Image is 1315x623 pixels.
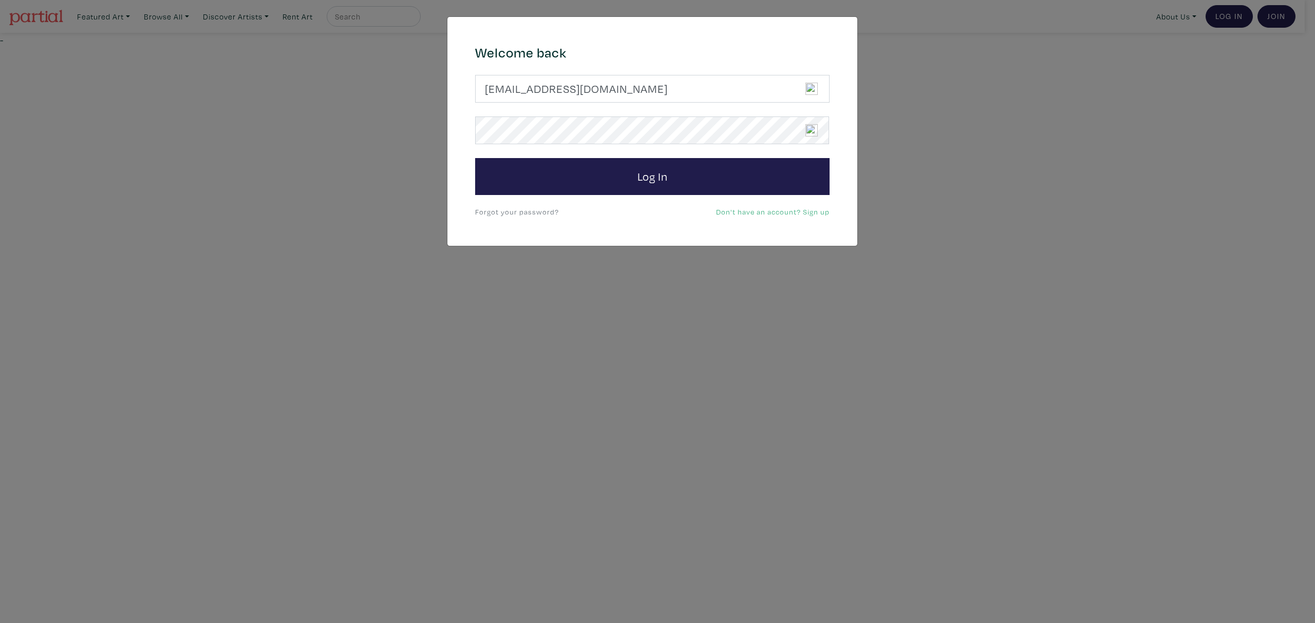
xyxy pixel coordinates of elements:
a: Don't have an account? Sign up [716,207,830,217]
input: Your email [475,75,830,103]
img: npw-badge-icon-locked.svg [805,124,818,137]
h4: Welcome back [475,45,830,61]
button: Log In [475,158,830,195]
a: Forgot your password? [475,207,559,217]
img: npw-badge-icon-locked.svg [805,83,818,95]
